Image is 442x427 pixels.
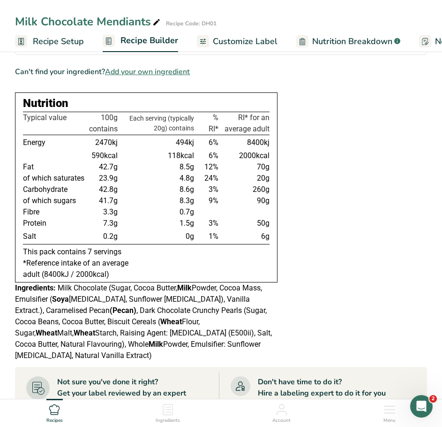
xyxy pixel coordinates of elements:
a: Recipes [46,399,63,425]
span: Customize Label [213,35,277,48]
b: Milk [149,340,163,349]
span: Ingredients: [15,283,56,292]
span: 7.3g [103,219,118,228]
span: 0g [186,232,194,241]
span: Milk Chocolate (Sugar, Cocoa Butter, Powder, Cocoa Mass, Emulsifier ( [MEDICAL_DATA], Sunflower [... [15,283,272,360]
a: Recipe Setup [15,31,84,52]
span: % RI* [209,113,218,133]
span: 8.6g [180,185,194,194]
iframe: Intercom live chat [410,395,433,418]
td: 8400kj [220,135,270,150]
span: 1.5g [180,219,194,228]
div: Don't have time to do it? Hire a labeling expert to do it for you [258,376,386,399]
span: 2470kj [95,138,118,147]
span: 3% [209,185,218,194]
b: Wheat [36,328,57,337]
p: This pack contains 7 servings [23,246,270,258]
div: Not sure you've done it right? Get your label reviewed by an expert [57,376,186,399]
span: 494kj [176,138,194,147]
td: Protein [23,218,87,229]
td: 90g [220,195,270,206]
span: 42.8g [99,185,118,194]
td: 2000kcal [220,150,270,161]
span: 118kcal [168,151,194,160]
span: 41.7g [99,196,118,205]
span: Recipe Setup [33,35,84,48]
span: Account [272,417,291,424]
span: 8.3g [180,196,194,205]
span: 0.2g [103,232,118,241]
b: Soya [52,295,69,304]
span: 9% [209,196,218,205]
b: Milk [177,283,192,292]
b: (Pecan) [110,306,136,315]
span: 8.5g [180,162,194,171]
td: Salt [23,229,87,244]
span: 590kcal [91,151,118,160]
div: Milk Chocolate Mendiants [15,13,162,30]
div: Nutrition [23,95,270,112]
span: 2 [429,395,437,403]
td: Fibre [23,206,87,218]
td: Fat [23,161,87,173]
span: 6% [209,151,218,160]
span: 12% [204,162,218,171]
a: Recipe Builder [103,30,178,53]
span: Recipes [46,417,63,424]
td: 70g [220,161,270,173]
td: Carbohydrate [23,184,87,195]
span: 24% [204,174,218,183]
a: Customize Label [197,31,277,52]
b: Wheat [160,317,182,326]
div: Recipe Code: DH01 [166,19,217,28]
td: 6g [220,229,270,244]
div: Can't find your ingredient? [15,66,427,77]
span: Recipe Builder [120,34,178,47]
span: 1% [209,232,218,241]
span: Menu [383,417,396,424]
td: Energy [23,135,87,150]
span: 3% [209,219,218,228]
span: 4.8g [180,174,194,183]
td: 260g [220,184,270,195]
a: Ingredients [156,399,180,425]
th: 100g contains [87,112,120,135]
span: Add your own ingredient [105,66,190,77]
td: 20g [220,173,270,184]
span: Nutrition Breakdown [312,35,392,48]
span: *Reference intake of an average adult (8400kJ / 2000kcal) [23,259,128,279]
b: Wheat [74,328,95,337]
span: 0.7g [180,207,194,216]
span: Ingredients [156,417,180,424]
td: of which saturates [23,173,87,184]
a: Nutrition Breakdown [296,31,400,52]
span: RI* for an average adult [225,113,270,133]
td: of which sugars [23,195,87,206]
span: 23.9g [99,174,118,183]
th: Each serving (typically 20g) contains [120,112,196,135]
th: Typical value [23,112,87,135]
a: Account [272,399,291,425]
span: 42.7g [99,162,118,171]
td: 50g [220,218,270,229]
span: 6% [209,138,218,147]
span: 3.3g [103,207,118,216]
